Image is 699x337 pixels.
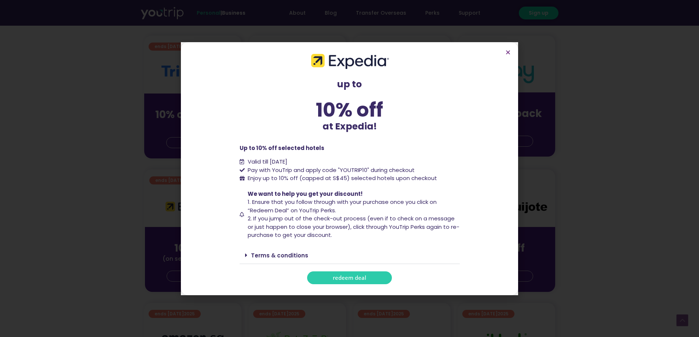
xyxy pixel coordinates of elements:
[505,50,511,55] a: Close
[240,120,460,133] p: at Expedia!
[307,271,392,284] a: redeem deal
[240,144,460,153] p: Up to 10% off selected hotels
[246,174,437,183] span: Enjoy up to 10% off (capped at S$45) selected hotels upon checkout
[248,215,459,239] span: 2. If you jump out of the check-out process (even if to check on a message or just happen to clos...
[248,198,437,214] span: 1. Ensure that you follow through with your purchase once you click on “Redeem Deal” on YouTrip P...
[240,100,460,120] div: 10% off
[240,77,460,91] p: up to
[248,190,363,198] span: We want to help you get your discount!
[248,158,287,165] span: Valid till [DATE]
[240,247,460,264] div: Terms & conditions
[333,275,366,281] span: redeem deal
[251,252,308,259] a: Terms & conditions
[246,166,415,175] span: Pay with YouTrip and apply code "YOUTRIP10" during checkout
